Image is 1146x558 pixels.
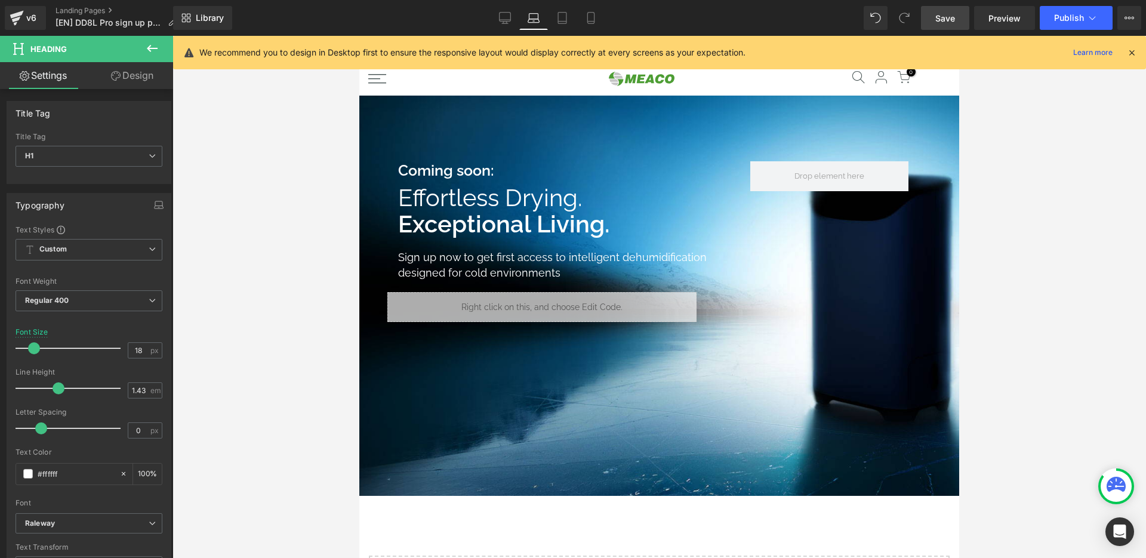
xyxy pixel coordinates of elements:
b: Regular 400 [25,296,69,305]
b: Custom [39,244,67,255]
div: Font Size [16,328,48,336]
span: Effortless Drying. [39,148,223,176]
i: Raleway [25,519,55,529]
a: Tablet [548,6,577,30]
span: [EN] DD8L Pro sign up page [56,18,163,27]
button: Undo [864,6,888,30]
a: New Library [173,6,232,30]
button: Redo [892,6,916,30]
a: v6 [5,6,46,30]
span: px [150,347,161,354]
button: More [1117,6,1141,30]
div: Text Transform [16,543,162,551]
div: Letter Spacing [16,408,162,416]
button: Publish [1040,6,1113,30]
a: Learn more [1068,45,1117,60]
div: v6 [24,10,39,26]
span: Heading [30,44,67,54]
a: Design [89,62,175,89]
strong: Coming soon: [39,125,135,143]
a: Laptop [519,6,548,30]
b: H1 [25,151,33,160]
div: Font [16,499,162,507]
div: Text Styles [16,225,162,234]
a: Landing Pages [56,6,186,16]
h1: Sign up now to get first access to intelligent dehumidification designed for cold environments [39,214,373,244]
div: Line Height [16,368,162,376]
div: Text Color [16,448,162,456]
p: We recommend you to design in Desktop first to ensure the responsive layout would display correct... [199,46,745,59]
span: em [150,387,161,394]
input: Color [38,467,114,480]
div: Font Weight [16,277,162,286]
div: Typography [16,194,64,210]
a: Preview [974,6,1035,30]
a: Mobile [577,6,605,30]
strong: Exceptional Living. [39,174,251,202]
div: Title Tag [16,133,162,141]
span: Preview [988,12,1021,24]
span: Library [196,13,224,23]
span: Save [935,12,955,24]
div: Title Tag [16,102,51,118]
span: px [150,427,161,434]
a: Desktop [491,6,519,30]
div: Open Intercom Messenger [1105,517,1134,546]
div: % [133,464,162,485]
span: Publish [1054,13,1084,23]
